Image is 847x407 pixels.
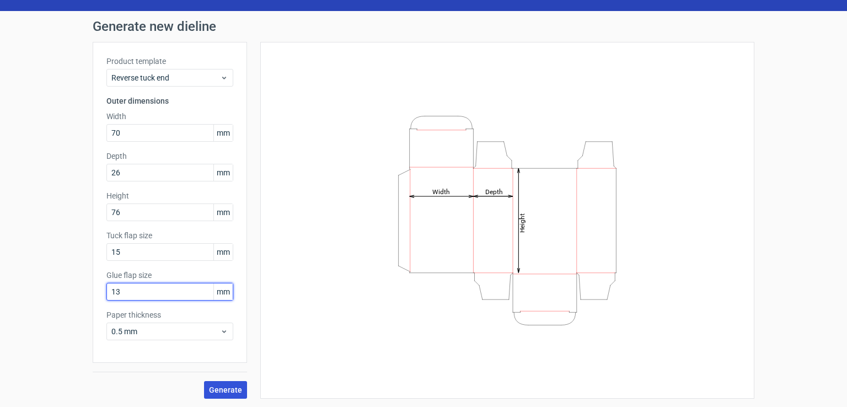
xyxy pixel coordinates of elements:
label: Tuck flap size [106,230,233,241]
span: Reverse tuck end [111,72,220,83]
span: Generate [209,386,242,394]
label: Height [106,190,233,201]
tspan: Depth [485,188,503,195]
tspan: Height [518,213,526,232]
span: mm [213,283,233,300]
span: 0.5 mm [111,326,220,337]
h1: Generate new dieline [93,20,754,33]
label: Depth [106,151,233,162]
span: mm [213,164,233,181]
label: Width [106,111,233,122]
button: Generate [204,381,247,399]
span: mm [213,125,233,141]
label: Glue flap size [106,270,233,281]
tspan: Width [432,188,450,195]
label: Product template [106,56,233,67]
label: Paper thickness [106,309,233,320]
h3: Outer dimensions [106,95,233,106]
span: mm [213,204,233,221]
span: mm [213,244,233,260]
